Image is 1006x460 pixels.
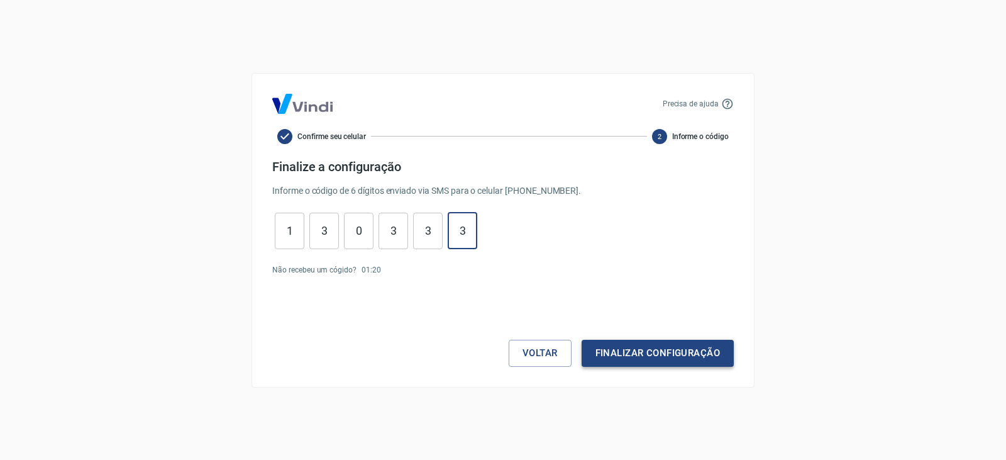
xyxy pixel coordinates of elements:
[663,98,719,109] p: Precisa de ajuda
[658,132,661,140] text: 2
[582,340,734,366] button: Finalizar configuração
[272,159,734,174] h4: Finalize a configuração
[672,131,729,142] span: Informe o código
[272,184,734,198] p: Informe o código de 6 dígitos enviado via SMS para o celular [PHONE_NUMBER] .
[272,264,357,276] p: Não recebeu um cógido?
[272,94,333,114] img: Logo Vind
[362,264,381,276] p: 01 : 20
[297,131,366,142] span: Confirme seu celular
[509,340,572,366] button: Voltar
